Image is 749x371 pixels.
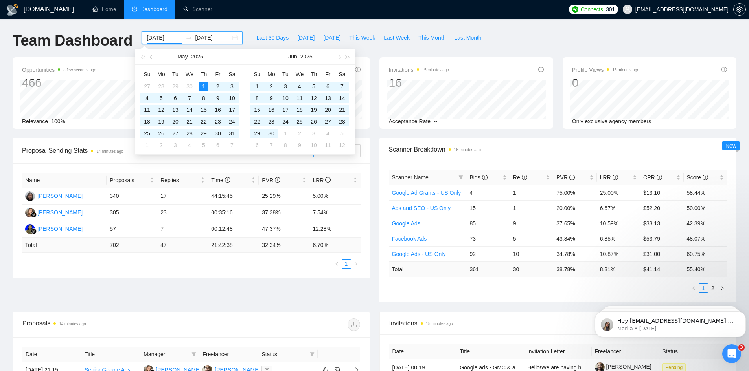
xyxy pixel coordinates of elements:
div: 31 [227,129,237,138]
div: message notification from Mariia, 1d ago. Hey betterbidstrategy@gmail.com, Looks like your Upwork... [3,16,154,42]
div: 11 [142,105,152,115]
iframe: Intercom notifications message [592,295,749,350]
td: 2025-06-20 [321,104,335,116]
div: 5 [337,129,347,138]
td: 2025-04-30 [182,80,197,92]
button: Last 30 Days [252,31,293,44]
div: 12 [156,105,166,115]
td: 2025-05-19 [154,116,168,128]
span: Last Week [384,33,410,42]
a: homeHome [92,6,116,13]
div: 5 [156,93,166,103]
a: Google Ad Grants - US Only [392,190,461,196]
div: 4 [295,82,304,91]
a: [PERSON_NAME] [595,364,651,370]
td: 2025-07-02 [293,128,307,139]
span: Invitations [389,65,449,75]
td: 2025-07-06 [250,139,264,151]
td: 2025-06-03 [278,80,293,92]
img: AA [25,224,35,234]
td: 2025-06-06 [211,139,225,151]
a: searchScanner [183,6,212,13]
div: 5 [199,141,208,150]
td: 2025-06-30 [264,128,278,139]
img: NK [25,208,35,217]
td: 2025-04-27 [140,80,154,92]
div: 22 [252,117,262,126]
td: 2025-05-07 [182,92,197,104]
th: Mo [264,68,278,80]
th: Replies [157,173,208,188]
div: 4 [185,141,194,150]
td: 2025-05-11 [140,104,154,116]
td: 2025-05-01 [197,80,211,92]
div: 21 [185,117,194,126]
td: 2025-05-13 [168,104,182,116]
span: left [335,261,339,266]
div: 28 [185,129,194,138]
td: 2025-05-24 [225,116,239,128]
a: SM[PERSON_NAME] [25,192,83,199]
td: 2025-06-10 [278,92,293,104]
td: 2025-07-08 [278,139,293,151]
td: 2025-07-05 [335,128,349,139]
td: 2025-06-28 [335,116,349,128]
span: user [625,7,630,12]
div: 7 [185,93,194,103]
div: 6 [323,82,333,91]
td: 2025-07-01 [278,128,293,139]
span: -- [434,118,437,124]
div: 30 [267,129,276,138]
th: Mo [154,68,168,80]
div: 9 [267,93,276,103]
a: Google ads - GMC & ad suspension issues (big issue that needs a resolution asap) [460,364,663,371]
div: 27 [142,82,152,91]
td: 2025-05-17 [225,104,239,116]
td: 2025-04-28 [154,80,168,92]
a: 2 [709,284,717,292]
th: Proposals [107,173,157,188]
div: 16 [267,105,276,115]
time: 16 minutes ago [454,148,481,152]
div: 4 [323,129,333,138]
div: 2 [295,129,304,138]
span: right [720,286,725,291]
td: 2025-07-12 [335,139,349,151]
button: May [177,49,188,64]
th: Tu [278,68,293,80]
div: 7 [267,141,276,150]
td: 2025-05-22 [197,116,211,128]
div: 25 [142,129,152,138]
div: 7 [337,82,347,91]
button: right [718,283,727,293]
div: 19 [156,117,166,126]
div: 23 [267,117,276,126]
div: 25 [295,117,304,126]
div: 26 [156,129,166,138]
img: Profile image for Mariia [9,24,22,36]
div: 9 [213,93,223,103]
td: 2025-05-03 [225,80,239,92]
td: 2025-06-05 [197,139,211,151]
div: 29 [252,129,262,138]
div: 7 [227,141,237,150]
input: Start date [147,33,182,42]
span: info-circle [355,67,361,72]
td: 2025-06-14 [335,92,349,104]
td: 2025-06-03 [168,139,182,151]
div: 8 [281,141,290,150]
div: 14 [185,105,194,115]
div: 8 [252,93,262,103]
a: 1 [699,284,708,292]
span: Opportunities [22,65,96,75]
th: Sa [335,68,349,80]
td: 2025-06-16 [264,104,278,116]
img: gigradar-bm.png [31,228,37,234]
div: 11 [295,93,304,103]
td: 2025-05-06 [168,92,182,104]
td: 2025-05-15 [197,104,211,116]
td: 2025-06-01 [140,139,154,151]
th: Tu [168,68,182,80]
div: 23 [213,117,223,126]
